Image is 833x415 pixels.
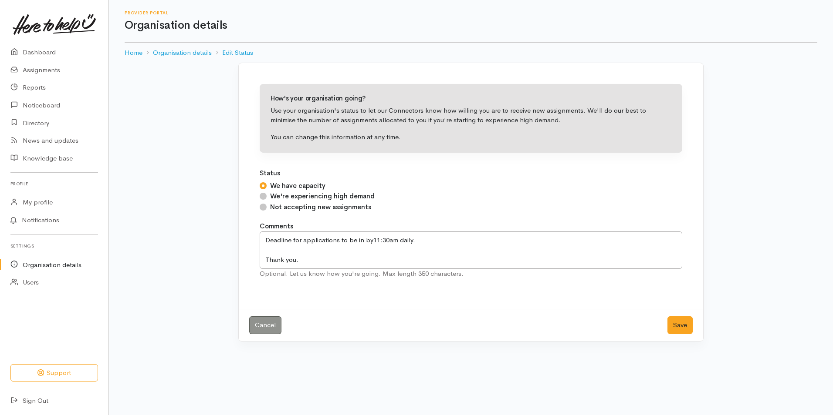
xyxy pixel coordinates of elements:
[270,202,371,212] label: Not accepting new assignments
[260,168,280,178] label: Status
[125,43,817,63] nav: breadcrumb
[249,316,281,334] a: Cancel
[10,178,98,190] h6: Profile
[271,132,671,142] p: You can change this information at any time.
[270,181,325,191] label: We have capacity
[260,269,682,279] div: Optional. Let us know how you're going. Max length 350 characters.
[153,48,212,58] a: Organisation details
[271,106,671,125] p: Use your organisation's status to let our Connectors know how willing you are to receive new assi...
[10,240,98,252] h6: Settings
[260,221,293,231] label: Comments
[125,10,817,15] h6: Provider Portal
[125,48,142,58] a: Home
[271,95,671,102] h4: How's your organisation going?
[260,231,682,269] textarea: Deadline for applications to be in by11:30am daily. Thank you.
[125,19,817,32] h1: Organisation details
[222,48,253,58] a: Edit Status
[270,191,375,201] label: We're experiencing high demand
[667,316,693,334] button: Save
[10,364,98,382] button: Support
